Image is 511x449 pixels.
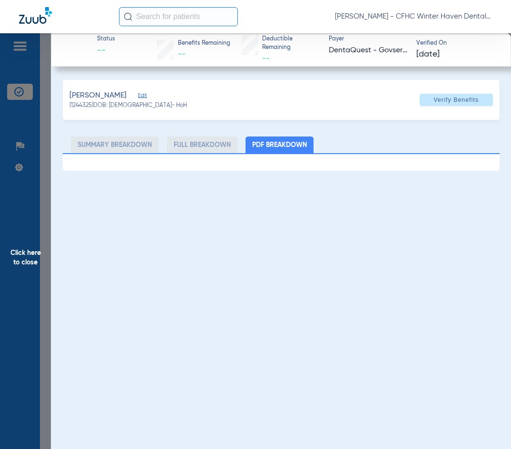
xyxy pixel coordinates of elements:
span: Payer [329,35,408,44]
img: Search Icon [124,12,132,21]
span: Deductible Remaining [262,35,321,52]
span: -- [178,50,186,58]
span: [PERSON_NAME] [69,90,127,102]
span: Benefits Remaining [178,39,230,48]
span: DentaQuest - Govservices [329,45,408,57]
input: Search for patients [119,7,238,26]
li: PDF Breakdown [246,137,314,153]
iframe: Chat Widget [463,403,511,449]
span: -- [97,45,115,57]
span: [PERSON_NAME] - CFHC Winter Haven Dental [335,12,492,21]
span: -- [262,55,270,62]
span: [DATE] [416,49,440,60]
li: Full Breakdown [167,137,237,153]
button: Verify Benefits [420,94,493,106]
span: Edit [138,92,147,101]
li: Summary Breakdown [71,137,158,153]
span: (1244325) DOB: [DEMOGRAPHIC_DATA] - HoH [69,102,187,110]
span: Verified On [416,39,495,48]
span: Status [97,35,115,44]
img: Zuub Logo [19,7,52,24]
span: Verify Benefits [433,96,479,104]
